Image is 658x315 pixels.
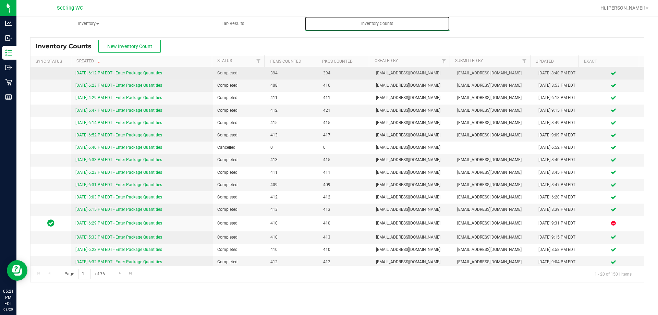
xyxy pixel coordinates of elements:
span: 411 [270,169,315,176]
span: [EMAIL_ADDRESS][DOMAIN_NAME] [376,144,449,151]
span: [EMAIL_ADDRESS][DOMAIN_NAME] [376,82,449,89]
span: 408 [270,82,315,89]
inline-svg: Inbound [5,35,12,41]
inline-svg: Outbound [5,64,12,71]
span: 410 [323,220,368,227]
span: New Inventory Count [107,44,152,49]
span: 409 [323,182,368,188]
span: 412 [270,259,315,265]
span: Completed [217,234,262,241]
span: Inventory Counts [352,21,403,27]
inline-svg: Inventory [5,49,12,56]
a: [DATE] 6:29 PM EDT - Enter Package Quantities [75,221,162,226]
div: [DATE] 8:53 PM EDT [538,82,579,89]
span: 415 [323,157,368,163]
div: [DATE] 9:15 PM EDT [538,234,579,241]
span: Inventory Counts [36,43,98,50]
span: Page of 76 [59,269,110,279]
span: 415 [270,120,315,126]
span: 417 [323,132,368,138]
a: Submitted By [455,58,483,63]
a: [DATE] 6:23 PM EDT - Enter Package Quantities [75,83,162,88]
span: [EMAIL_ADDRESS][DOMAIN_NAME] [457,107,530,114]
span: Completed [217,157,262,163]
span: Completed [217,70,262,76]
div: [DATE] 9:09 PM EDT [538,132,579,138]
iframe: Resource center [7,260,27,281]
span: Completed [217,95,262,101]
button: New Inventory Count [98,40,161,53]
span: [EMAIL_ADDRESS][DOMAIN_NAME] [457,259,530,265]
a: Sync Status [36,59,62,64]
span: 410 [270,220,315,227]
a: [DATE] 6:40 PM EDT - Enter Package Quantities [75,145,162,150]
span: [EMAIL_ADDRESS][DOMAIN_NAME] [376,95,449,101]
a: Status [217,58,232,63]
span: In Sync [47,218,54,228]
span: 409 [270,182,315,188]
p: 05:21 PM EDT [3,288,13,307]
span: 415 [323,120,368,126]
span: Completed [217,169,262,176]
a: Inventory [16,16,161,31]
div: [DATE] 6:18 PM EDT [538,95,579,101]
span: [EMAIL_ADDRESS][DOMAIN_NAME] [457,169,530,176]
span: [EMAIL_ADDRESS][DOMAIN_NAME] [457,120,530,126]
div: [DATE] 9:31 PM EDT [538,220,579,227]
span: Completed [217,259,262,265]
a: [DATE] 5:47 PM EDT - Enter Package Quantities [75,108,162,113]
a: [DATE] 6:14 PM EDT - Enter Package Quantities [75,120,162,125]
span: [EMAIL_ADDRESS][DOMAIN_NAME] [457,246,530,253]
span: Cancelled [217,144,262,151]
div: [DATE] 6:20 PM EDT [538,194,579,201]
span: [EMAIL_ADDRESS][DOMAIN_NAME] [457,220,530,227]
span: 416 [323,82,368,89]
span: 413 [270,132,315,138]
span: [EMAIL_ADDRESS][DOMAIN_NAME] [376,246,449,253]
span: [EMAIL_ADDRESS][DOMAIN_NAME] [457,70,530,76]
a: [DATE] 3:03 PM EDT - Enter Package Quantities [75,195,162,199]
span: [EMAIL_ADDRESS][DOMAIN_NAME] [457,194,530,201]
inline-svg: Reports [5,94,12,100]
span: 411 [323,169,368,176]
span: 0 [270,144,315,151]
div: [DATE] 8:40 PM EDT [538,157,579,163]
span: Lab Results [212,21,254,27]
span: 412 [270,107,315,114]
a: Items Counted [270,59,301,64]
div: [DATE] 6:52 PM EDT [538,144,579,151]
span: [EMAIL_ADDRESS][DOMAIN_NAME] [457,132,530,138]
span: Completed [217,206,262,213]
div: [DATE] 9:15 PM EDT [538,107,579,114]
div: [DATE] 8:58 PM EDT [538,246,579,253]
a: [DATE] 6:23 PM EDT - Enter Package Quantities [75,170,162,175]
a: [DATE] 6:33 PM EDT - Enter Package Quantities [75,157,162,162]
span: 1 - 20 of 1501 items [589,269,637,279]
a: Updated [536,59,554,64]
span: 413 [323,206,368,213]
inline-svg: Retail [5,79,12,86]
span: [EMAIL_ADDRESS][DOMAIN_NAME] [376,120,449,126]
span: Completed [217,220,262,227]
span: Sebring WC [57,5,83,11]
div: [DATE] 8:39 PM EDT [538,206,579,213]
a: Filter [253,55,264,67]
span: [EMAIL_ADDRESS][DOMAIN_NAME] [376,182,449,188]
div: [DATE] 8:40 PM EDT [538,70,579,76]
span: [EMAIL_ADDRESS][DOMAIN_NAME] [376,259,449,265]
a: [DATE] 6:32 PM EDT - Enter Package Quantities [75,259,162,264]
span: [EMAIL_ADDRESS][DOMAIN_NAME] [376,70,449,76]
a: Created By [375,58,398,63]
a: [DATE] 6:52 PM EDT - Enter Package Quantities [75,133,162,137]
span: Completed [217,182,262,188]
a: [DATE] 6:12 PM EDT - Enter Package Quantities [75,71,162,75]
span: Hi, [PERSON_NAME]! [600,5,645,11]
a: Lab Results [161,16,305,31]
span: [EMAIL_ADDRESS][DOMAIN_NAME] [376,220,449,227]
a: Filter [519,55,530,67]
span: 411 [323,95,368,101]
span: 413 [270,206,315,213]
span: 410 [270,234,315,241]
div: [DATE] 8:47 PM EDT [538,182,579,188]
span: 412 [323,259,368,265]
